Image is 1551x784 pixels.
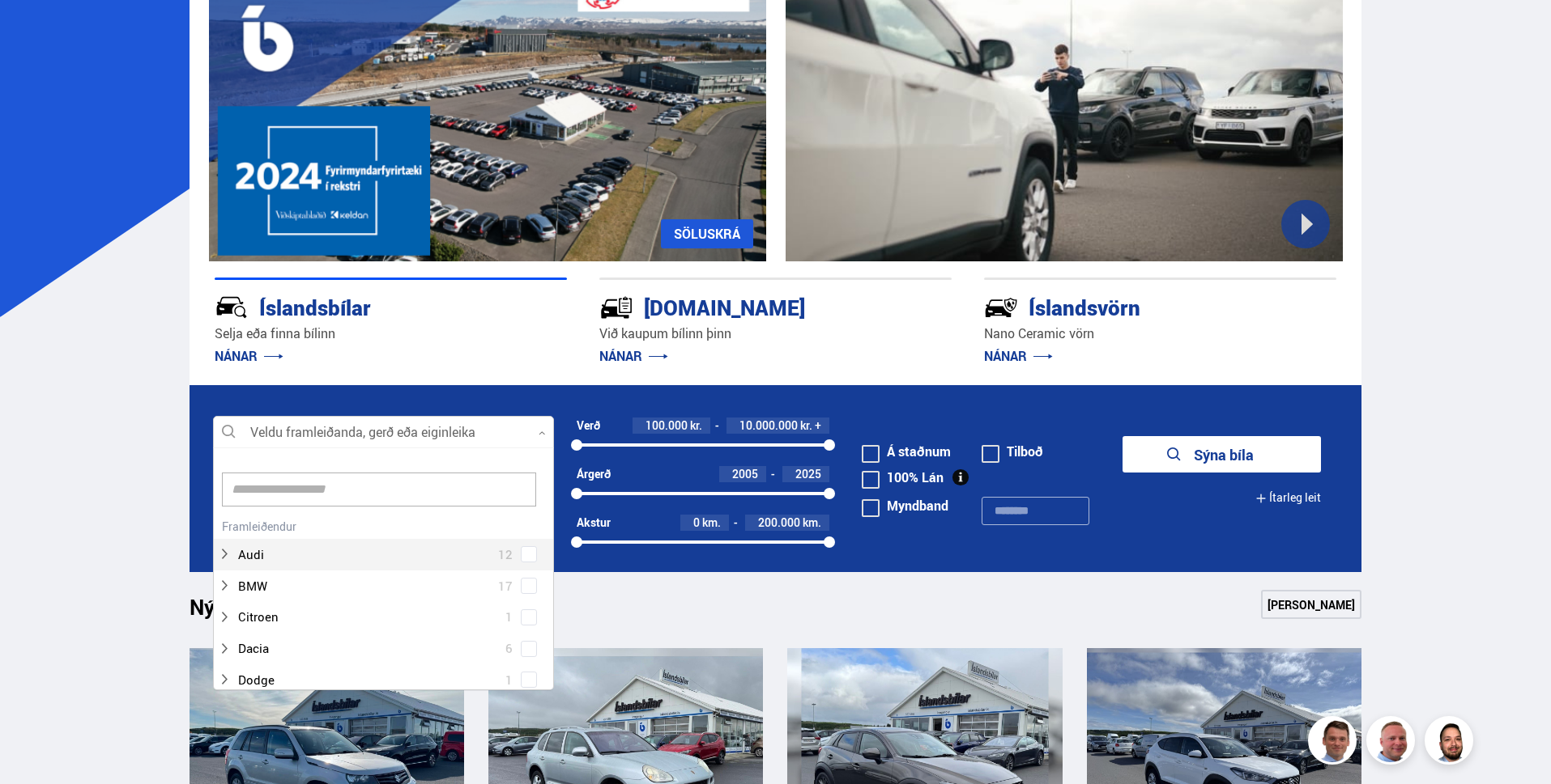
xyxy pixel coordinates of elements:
[498,543,513,566] span: 12
[862,445,951,458] label: Á staðnum
[862,471,944,484] label: 100% Lán
[984,324,1336,343] p: Nano Ceramic vörn
[984,292,1279,320] div: Íslandsvörn
[800,419,812,432] span: kr.
[803,516,821,529] span: km.
[215,290,249,324] img: JRvxyua_JYH6wB4c.svg
[1310,718,1359,767] img: FbJEzSuNWCJXmdc-.webp
[693,515,700,530] span: 0
[215,347,283,365] a: NÁNAR
[599,347,668,365] a: NÁNAR
[498,574,513,598] span: 17
[599,324,952,343] p: Við kaupum bílinn þinn
[739,417,798,433] span: 10.000.000
[795,466,821,481] span: 2025
[215,292,509,320] div: Íslandsbílar
[984,290,1018,324] img: -Svtn6bYgwAsiwNX.svg
[599,292,894,320] div: [DOMAIN_NAME]
[661,219,753,248] a: SÖLUSKRÁ
[13,6,62,55] button: Open LiveChat chat widget
[599,290,633,324] img: tr5P-W3DuiFaO7aO.svg
[732,466,758,481] span: 2005
[702,516,721,529] span: km.
[690,419,702,432] span: kr.
[577,419,600,432] div: Verð
[505,637,513,660] span: 6
[758,515,800,530] span: 200.000
[1261,590,1361,619] a: [PERSON_NAME]
[862,499,948,512] label: Myndband
[982,445,1043,458] label: Tilboð
[984,347,1053,365] a: NÁNAR
[1427,718,1476,767] img: nhp88E3Fdnt1Opn2.png
[577,468,611,481] div: Árgerð
[1123,436,1321,473] button: Sýna bíla
[1255,480,1321,516] button: Ítarleg leit
[190,595,319,629] h1: Nýtt á skrá
[505,605,513,629] span: 1
[815,419,821,432] span: +
[577,516,611,529] div: Akstur
[646,417,688,433] span: 100.000
[1369,718,1417,767] img: siFngHWaQ9KaOqBr.png
[505,668,513,692] span: 1
[215,324,567,343] p: Selja eða finna bílinn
